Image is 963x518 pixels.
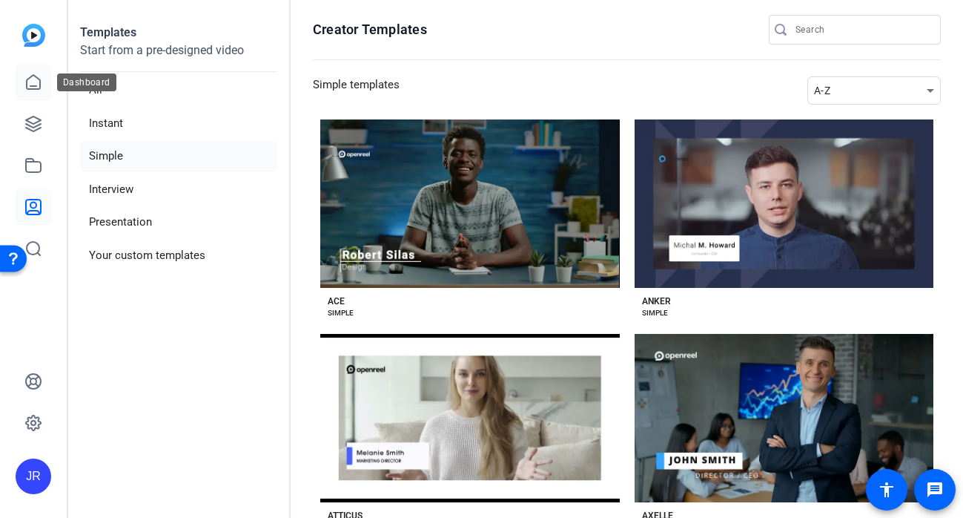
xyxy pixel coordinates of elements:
div: ACE [328,295,345,307]
button: Template image [635,334,934,502]
div: SIMPLE [642,307,668,319]
mat-icon: accessibility [878,481,896,499]
div: JR [16,459,51,494]
span: A-Z [814,85,830,96]
div: ANKER [642,295,671,307]
div: SIMPLE [328,307,354,319]
li: Your custom templates [80,240,277,271]
button: Template image [320,119,620,288]
button: Template image [635,119,934,288]
div: Dashboard [57,73,116,91]
li: Presentation [80,207,277,237]
li: All [80,75,277,105]
input: Search [795,21,929,39]
p: Start from a pre-designed video [80,42,277,72]
li: Interview [80,174,277,205]
button: Template image [320,334,620,502]
h1: Creator Templates [313,21,427,39]
strong: Templates [80,25,136,39]
mat-icon: message [926,481,944,499]
h3: Simple templates [313,76,400,105]
li: Simple [80,141,277,171]
img: blue-gradient.svg [22,24,45,47]
li: Instant [80,108,277,139]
